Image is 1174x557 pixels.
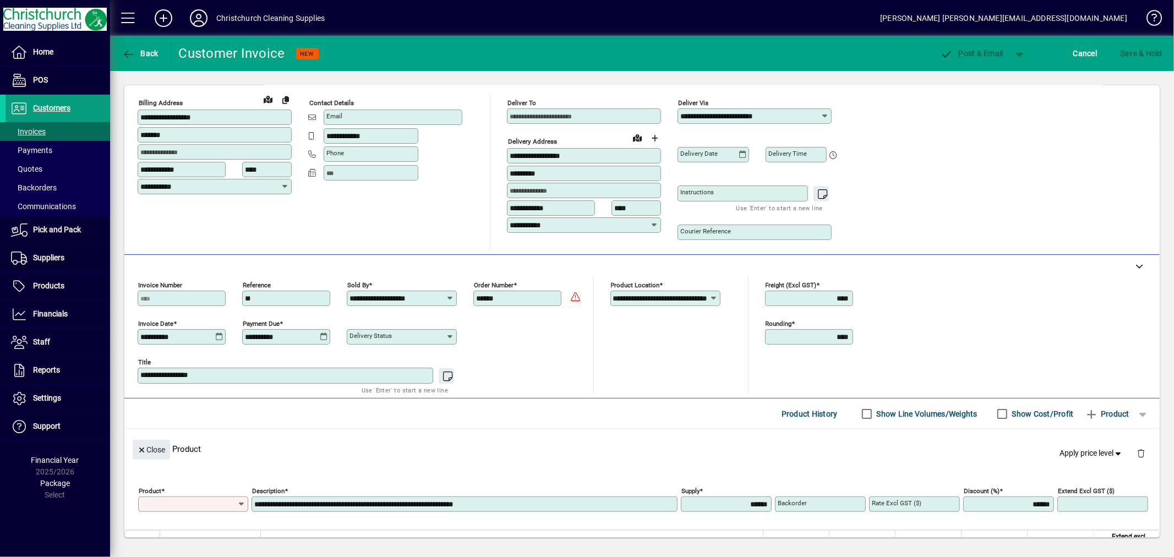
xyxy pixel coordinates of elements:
[11,165,42,173] span: Quotes
[6,197,110,216] a: Communications
[33,103,70,112] span: Customers
[33,365,60,374] span: Reports
[6,413,110,440] a: Support
[1071,43,1100,63] button: Cancel
[646,129,664,147] button: Choose address
[1060,447,1124,459] span: Apply price level
[680,188,714,196] mat-label: Instructions
[778,499,807,507] mat-label: Backorder
[678,99,708,107] mat-label: Deliver via
[934,43,1009,63] button: Post & Email
[277,91,294,108] button: Copy to Delivery address
[1085,405,1129,423] span: Product
[33,337,50,346] span: Staff
[11,146,52,155] span: Payments
[33,281,64,290] span: Products
[859,537,888,549] span: Backorder
[1100,531,1145,555] span: Extend excl GST ($)
[6,301,110,328] a: Financials
[1120,45,1162,62] span: ave & Hold
[680,150,718,157] mat-label: Delivery date
[243,281,271,289] mat-label: Reference
[736,201,823,214] mat-hint: Use 'Enter' to start a new line
[124,429,1160,469] div: Product
[880,9,1127,27] div: [PERSON_NAME] [PERSON_NAME][EMAIL_ADDRESS][DOMAIN_NAME]
[130,444,173,454] app-page-header-button: Close
[1073,45,1097,62] span: Cancel
[611,281,660,289] mat-label: Product location
[167,537,180,549] span: Item
[146,8,181,28] button: Add
[326,112,342,120] mat-label: Email
[33,47,53,56] span: Home
[137,441,166,459] span: Close
[40,479,70,488] span: Package
[33,309,68,318] span: Financials
[133,440,170,460] button: Close
[326,149,344,157] mat-label: Phone
[959,49,964,58] span: P
[6,272,110,300] a: Products
[1128,448,1154,458] app-page-header-button: Delete
[33,253,64,262] span: Suppliers
[252,487,285,495] mat-label: Description
[6,216,110,244] a: Pick and Pack
[1010,408,1074,419] label: Show Cost/Profit
[301,50,314,57] span: NEW
[362,384,448,396] mat-hint: Use 'Enter' to start a new line
[350,332,392,340] mat-label: Delivery status
[11,202,76,211] span: Communications
[782,405,838,423] span: Product History
[1128,440,1154,466] button: Delete
[777,404,842,424] button: Product History
[6,357,110,384] a: Reports
[6,178,110,197] a: Backorders
[11,127,46,136] span: Invoices
[983,537,1020,549] span: Discount (%)
[964,487,1000,495] mat-label: Discount (%)
[6,141,110,160] a: Payments
[347,281,369,289] mat-label: Sold by
[681,487,700,495] mat-label: Supply
[267,537,301,549] span: Description
[872,499,921,507] mat-label: Rate excl GST ($)
[507,99,536,107] mat-label: Deliver To
[138,358,151,366] mat-label: Title
[139,487,161,495] mat-label: Product
[33,422,61,430] span: Support
[6,244,110,272] a: Suppliers
[875,408,978,419] label: Show Line Volumes/Weights
[6,160,110,178] a: Quotes
[1058,487,1115,495] mat-label: Extend excl GST ($)
[768,150,807,157] mat-label: Delivery time
[766,281,817,289] mat-label: Freight (excl GST)
[1120,49,1124,58] span: S
[6,39,110,66] a: Home
[680,227,731,235] mat-label: Courier Reference
[110,43,171,63] app-page-header-button: Back
[474,281,514,289] mat-label: Order number
[1056,444,1128,463] button: Apply price level
[6,385,110,412] a: Settings
[31,456,79,465] span: Financial Year
[6,67,110,94] a: POS
[11,183,57,192] span: Backorders
[940,49,1003,58] span: ost & Email
[904,537,954,549] span: Rate excl GST ($)
[1138,2,1160,38] a: Knowledge Base
[6,122,110,141] a: Invoices
[33,394,61,402] span: Settings
[1064,537,1086,549] span: GST ($)
[243,320,280,327] mat-label: Payment due
[119,43,161,63] button: Back
[216,9,325,27] div: Christchurch Cleaning Supplies
[122,49,159,58] span: Back
[6,329,110,356] a: Staff
[802,537,822,549] span: Supply
[766,320,792,327] mat-label: Rounding
[179,45,285,62] div: Customer Invoice
[138,320,173,327] mat-label: Invoice date
[629,129,646,146] a: View on map
[138,281,182,289] mat-label: Invoice number
[181,8,216,28] button: Profile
